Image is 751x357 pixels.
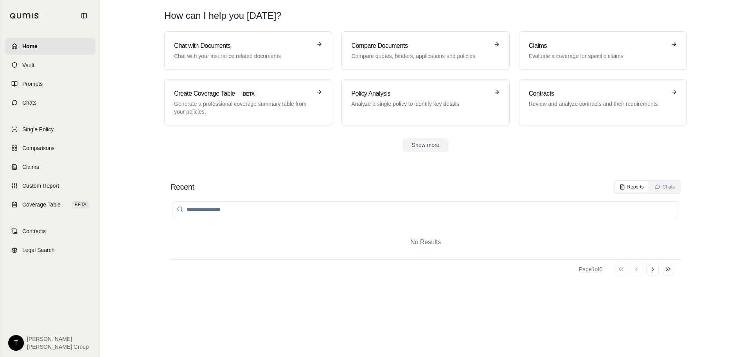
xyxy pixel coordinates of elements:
[5,75,95,92] a: Prompts
[22,201,61,208] span: Coverage Table
[650,181,679,192] button: Chats
[238,90,259,98] span: BETA
[22,227,46,235] span: Contracts
[174,100,311,116] p: Generate a professional coverage summary table from your policies.
[351,52,489,60] p: Compare quotes, binders, applications and policies
[22,125,54,133] span: Single Policy
[615,181,649,192] button: Reports
[22,61,34,69] span: Vault
[22,246,55,254] span: Legal Search
[620,184,644,190] div: Reports
[164,31,332,70] a: Chat with DocumentsChat with your insurance related documents
[22,99,37,107] span: Chats
[22,42,38,50] span: Home
[529,52,666,60] p: Evaluate a coverage for specific claims
[341,31,509,70] a: Compare DocumentsCompare quotes, binders, applications and policies
[5,196,95,213] a: Coverage TableBETA
[579,265,602,273] div: Page 1 of 0
[164,9,687,22] h1: How can I help you [DATE]?
[402,138,449,152] button: Show more
[529,89,666,98] h3: Contracts
[529,100,666,108] p: Review and analyze contracts and their requirements
[5,223,95,240] a: Contracts
[174,89,311,98] h3: Create Coverage Table
[351,89,489,98] h3: Policy Analysis
[22,182,59,190] span: Custom Report
[5,140,95,157] a: Comparisons
[519,79,687,125] a: ContractsReview and analyze contracts and their requirements
[5,177,95,194] a: Custom Report
[519,31,687,70] a: ClaimsEvaluate a coverage for specific claims
[655,184,675,190] div: Chats
[5,158,95,176] a: Claims
[171,225,681,259] div: No Results
[27,343,89,351] span: [PERSON_NAME] Group
[78,9,90,22] button: Collapse sidebar
[72,201,89,208] span: BETA
[5,121,95,138] a: Single Policy
[22,80,43,88] span: Prompts
[5,241,95,259] a: Legal Search
[22,144,54,152] span: Comparisons
[171,181,194,192] h2: Recent
[529,41,666,51] h3: Claims
[174,52,311,60] p: Chat with your insurance related documents
[10,13,39,19] img: Qumis Logo
[5,56,95,74] a: Vault
[174,41,311,51] h3: Chat with Documents
[5,94,95,111] a: Chats
[8,335,24,351] div: T
[5,38,95,55] a: Home
[341,79,509,125] a: Policy AnalysisAnalyze a single policy to identify key details
[164,79,332,125] a: Create Coverage TableBETAGenerate a professional coverage summary table from your policies.
[22,163,39,171] span: Claims
[351,100,489,108] p: Analyze a single policy to identify key details
[27,335,89,343] span: [PERSON_NAME]
[351,41,489,51] h3: Compare Documents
